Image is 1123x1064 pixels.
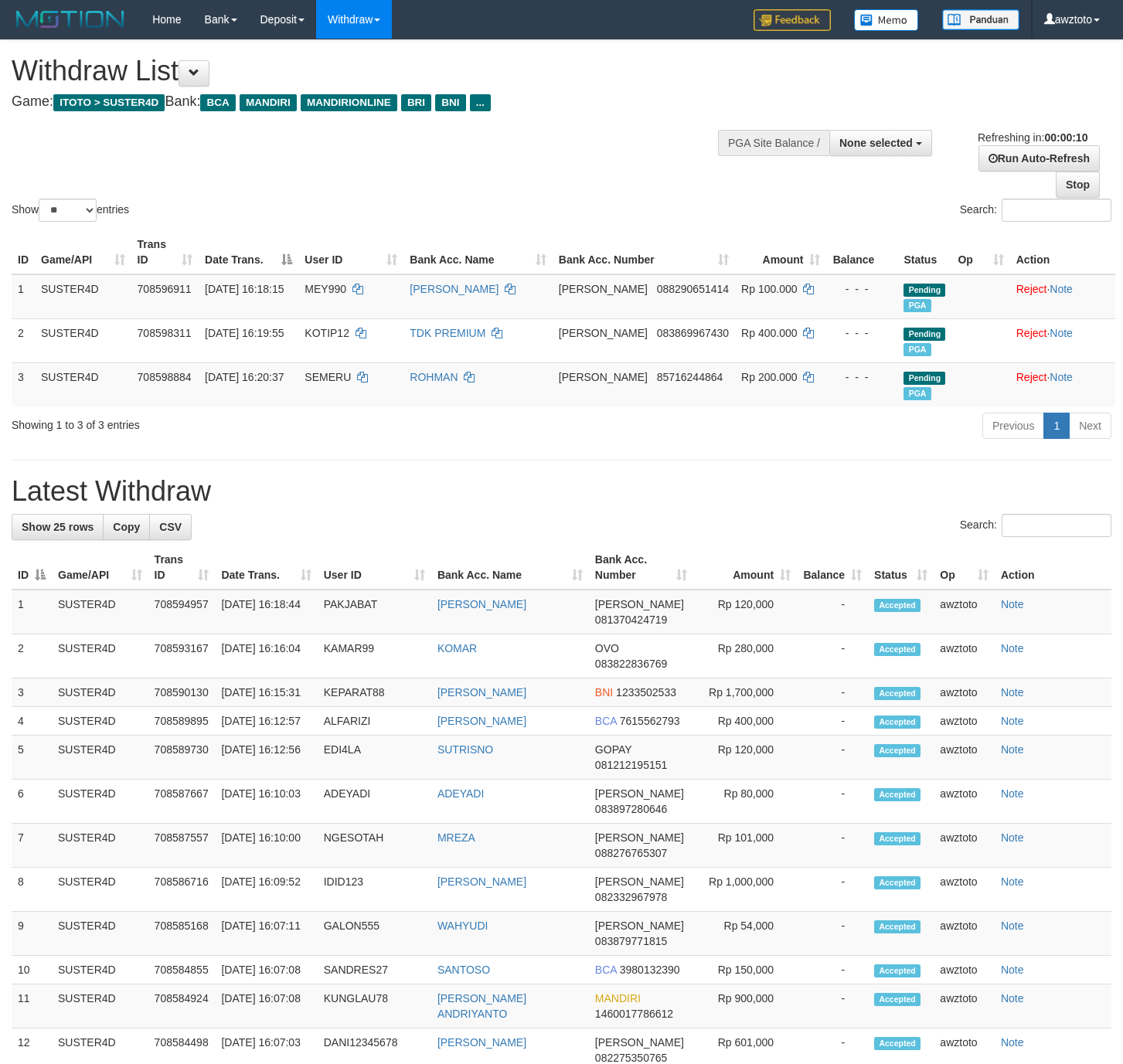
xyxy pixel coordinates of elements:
span: Copy 082332967978 to clipboard [595,891,667,903]
span: OVO [595,642,619,654]
th: Balance [826,230,897,274]
th: Status: activate to sort column ascending [868,546,934,590]
td: [DATE] 16:10:03 [215,780,317,824]
td: ADEYADI [318,780,431,824]
span: None selected [839,137,913,149]
td: 4 [12,707,52,736]
span: [DATE] 16:18:15 [205,283,284,295]
th: Bank Acc. Name: activate to sort column ascending [403,230,553,274]
a: Stop [1056,172,1100,198]
a: Note [1001,831,1024,844]
span: [PERSON_NAME] [559,327,648,339]
td: · [1010,274,1115,319]
span: CSV [159,521,182,533]
a: Reject [1016,283,1047,295]
span: Accepted [874,687,921,700]
span: Copy 082275350765 to clipboard [595,1052,667,1064]
span: Copy 083897280646 to clipboard [595,803,667,815]
span: Rp 400.000 [741,327,797,339]
span: Copy 7615562793 to clipboard [620,715,680,727]
th: Date Trans.: activate to sort column ascending [215,546,317,590]
button: None selected [829,130,932,156]
td: 10 [12,956,52,984]
span: KOTIP12 [305,327,349,339]
td: 11 [12,984,52,1028]
td: SUSTER4D [52,780,148,824]
span: Accepted [874,876,921,889]
div: - - - [832,369,891,385]
td: 708587557 [148,824,216,868]
td: 3 [12,678,52,707]
a: Next [1069,413,1111,439]
input: Search: [1002,514,1111,537]
span: BNI [595,686,613,699]
td: - [797,590,868,634]
td: [DATE] 16:12:56 [215,736,317,780]
a: SUTRISNO [437,743,493,756]
select: Showentries [39,199,97,222]
span: Refreshing in: [978,131,1087,144]
span: [PERSON_NAME] [595,1036,684,1049]
td: NGESOTAH [318,824,431,868]
td: Rp 120,000 [693,736,797,780]
span: Marked by awztoto [904,343,931,356]
span: MANDIRI [595,992,641,1005]
span: Accepted [874,788,921,801]
span: Accepted [874,964,921,977]
th: Bank Acc. Number: activate to sort column ascending [589,546,694,590]
th: Amount: activate to sort column ascending [693,546,797,590]
td: PAKJABAT [318,590,431,634]
td: [DATE] 16:07:08 [215,956,317,984]
td: SUSTER4D [52,678,148,707]
td: 708584855 [148,956,216,984]
td: 708587667 [148,780,216,824]
div: - - - [832,281,891,297]
span: Accepted [874,744,921,757]
td: KEPARAT88 [318,678,431,707]
label: Search: [960,199,1111,222]
span: 708598884 [138,371,192,383]
td: [DATE] 16:18:44 [215,590,317,634]
td: awztoto [934,956,995,984]
td: [DATE] 16:16:04 [215,634,317,678]
span: BCA [200,94,235,111]
span: Copy 3980132390 to clipboard [620,964,680,976]
td: Rp 80,000 [693,780,797,824]
span: Copy 088290651414 to clipboard [657,283,729,295]
span: 708596911 [138,283,192,295]
th: Op: activate to sort column ascending [934,546,995,590]
span: BNI [435,94,465,111]
td: · [1010,362,1115,406]
a: ROHMAN [410,371,458,383]
td: SUSTER4D [52,590,148,634]
td: 1 [12,590,52,634]
span: SEMERU [305,371,351,383]
td: - [797,824,868,868]
div: Showing 1 to 3 of 3 entries [12,411,456,433]
th: Game/API: activate to sort column ascending [52,546,148,590]
a: [PERSON_NAME] [437,1036,526,1049]
span: Copy 088276765307 to clipboard [595,847,667,859]
span: GOPAY [595,743,631,756]
span: [PERSON_NAME] [559,283,648,295]
span: Accepted [874,1037,921,1050]
a: [PERSON_NAME] [437,875,526,888]
td: Rp 280,000 [693,634,797,678]
span: Marked by awztoto [904,387,931,400]
a: 1 [1043,413,1070,439]
a: TDK PREMIUM [410,327,485,339]
td: SUSTER4D [52,912,148,956]
td: SUSTER4D [52,824,148,868]
td: - [797,707,868,736]
th: Game/API: activate to sort column ascending [35,230,131,274]
span: Accepted [874,993,921,1006]
th: Bank Acc. Number: activate to sort column ascending [553,230,735,274]
td: - [797,780,868,824]
span: Marked by awztoto [904,299,931,312]
td: - [797,736,868,780]
td: Rp 101,000 [693,824,797,868]
td: [DATE] 16:10:00 [215,824,317,868]
span: Show 25 rows [22,521,94,533]
span: [DATE] 16:19:55 [205,327,284,339]
span: Rp 100.000 [741,283,797,295]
